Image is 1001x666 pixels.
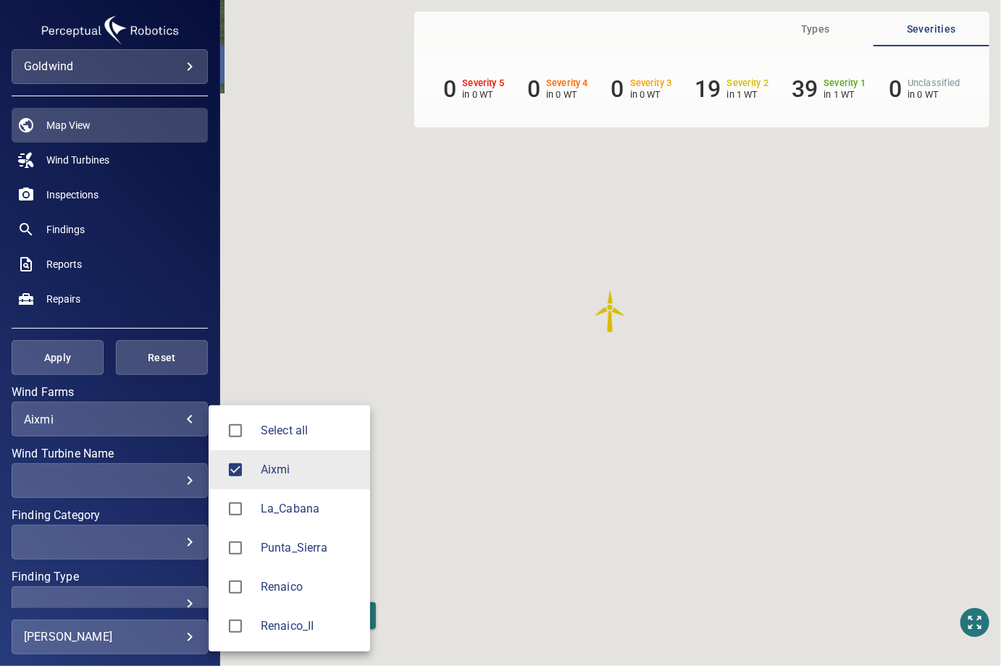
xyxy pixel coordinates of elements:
div: Wind Farms La_Cabana [261,500,359,518]
span: La_Cabana [261,500,359,518]
div: Wind Farms Renaico_II [261,617,359,635]
span: Punta_Sierra [220,533,251,563]
span: Renaico [261,578,359,596]
span: La_Cabana [220,494,251,524]
span: Punta_Sierra [261,539,359,557]
div: Wind Farms Renaico [261,578,359,596]
span: Aixmi [220,455,251,485]
ul: Aixmi [209,405,370,652]
div: Wind Farms Aixmi [261,461,359,479]
div: Wind Farms Punta_Sierra [261,539,359,557]
span: Renaico [220,572,251,602]
span: Renaico_II [261,617,359,635]
span: Renaico_II [220,611,251,641]
span: Aixmi [261,461,359,479]
span: Select all [261,422,359,439]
